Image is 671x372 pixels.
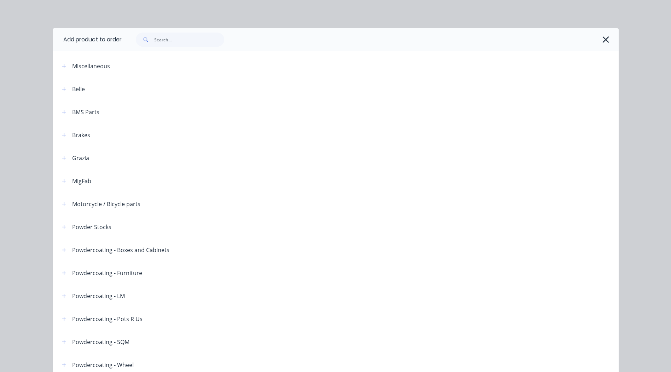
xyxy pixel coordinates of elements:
[72,200,140,208] div: Motorcycle / Bicycle parts
[53,28,122,51] div: Add product to order
[72,154,89,162] div: Grazia
[72,246,169,254] div: Powdercoating - Boxes and Cabinets
[72,269,142,277] div: Powdercoating - Furniture
[154,33,224,47] input: Search...
[72,338,129,346] div: Powdercoating - SQM
[72,131,90,139] div: Brakes
[72,315,143,323] div: Powdercoating - Pots R Us
[72,62,110,70] div: Miscellaneous
[72,223,111,231] div: Powder Stocks
[72,108,99,116] div: BMS Parts
[72,361,134,369] div: Powdercoating - Wheel
[72,177,91,185] div: MigFab
[72,85,85,93] div: Belle
[72,292,125,300] div: Powdercoating - LM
